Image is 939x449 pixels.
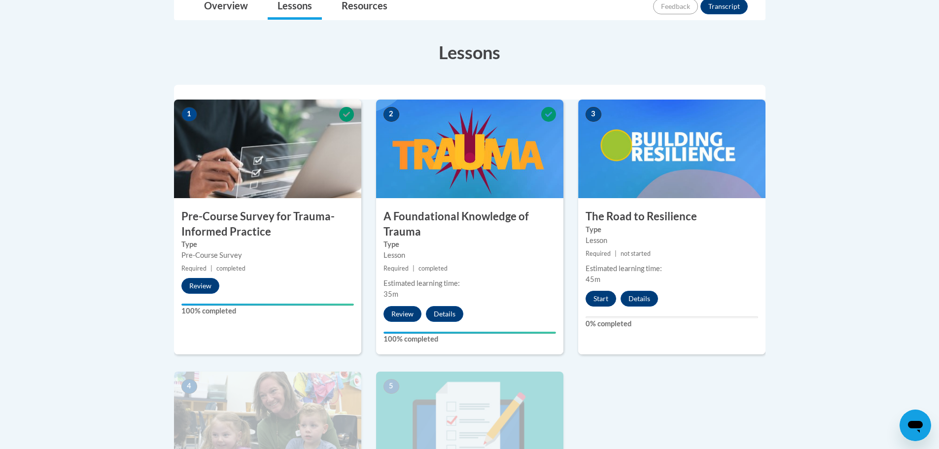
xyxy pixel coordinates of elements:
[615,250,617,257] span: |
[376,209,563,240] h3: A Foundational Knowledge of Trauma
[621,250,651,257] span: not started
[181,379,197,394] span: 4
[578,100,765,198] img: Course Image
[383,332,556,334] div: Your progress
[181,278,219,294] button: Review
[181,107,197,122] span: 1
[413,265,415,272] span: |
[210,265,212,272] span: |
[383,265,409,272] span: Required
[383,107,399,122] span: 2
[174,209,361,240] h3: Pre-Course Survey for Trauma-Informed Practice
[621,291,658,307] button: Details
[578,209,765,224] h3: The Road to Resilience
[181,239,354,250] label: Type
[418,265,448,272] span: completed
[181,250,354,261] div: Pre-Course Survey
[586,107,601,122] span: 3
[383,250,556,261] div: Lesson
[181,304,354,306] div: Your progress
[586,235,758,246] div: Lesson
[586,250,611,257] span: Required
[174,100,361,198] img: Course Image
[181,265,207,272] span: Required
[586,263,758,274] div: Estimated learning time:
[383,334,556,345] label: 100% completed
[426,306,463,322] button: Details
[383,278,556,289] div: Estimated learning time:
[586,291,616,307] button: Start
[216,265,245,272] span: completed
[383,239,556,250] label: Type
[181,306,354,316] label: 100% completed
[174,40,765,65] h3: Lessons
[586,224,758,235] label: Type
[383,290,398,298] span: 35m
[586,275,600,283] span: 45m
[586,318,758,329] label: 0% completed
[383,379,399,394] span: 5
[383,306,421,322] button: Review
[900,410,931,441] iframe: Button to launch messaging window
[376,100,563,198] img: Course Image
